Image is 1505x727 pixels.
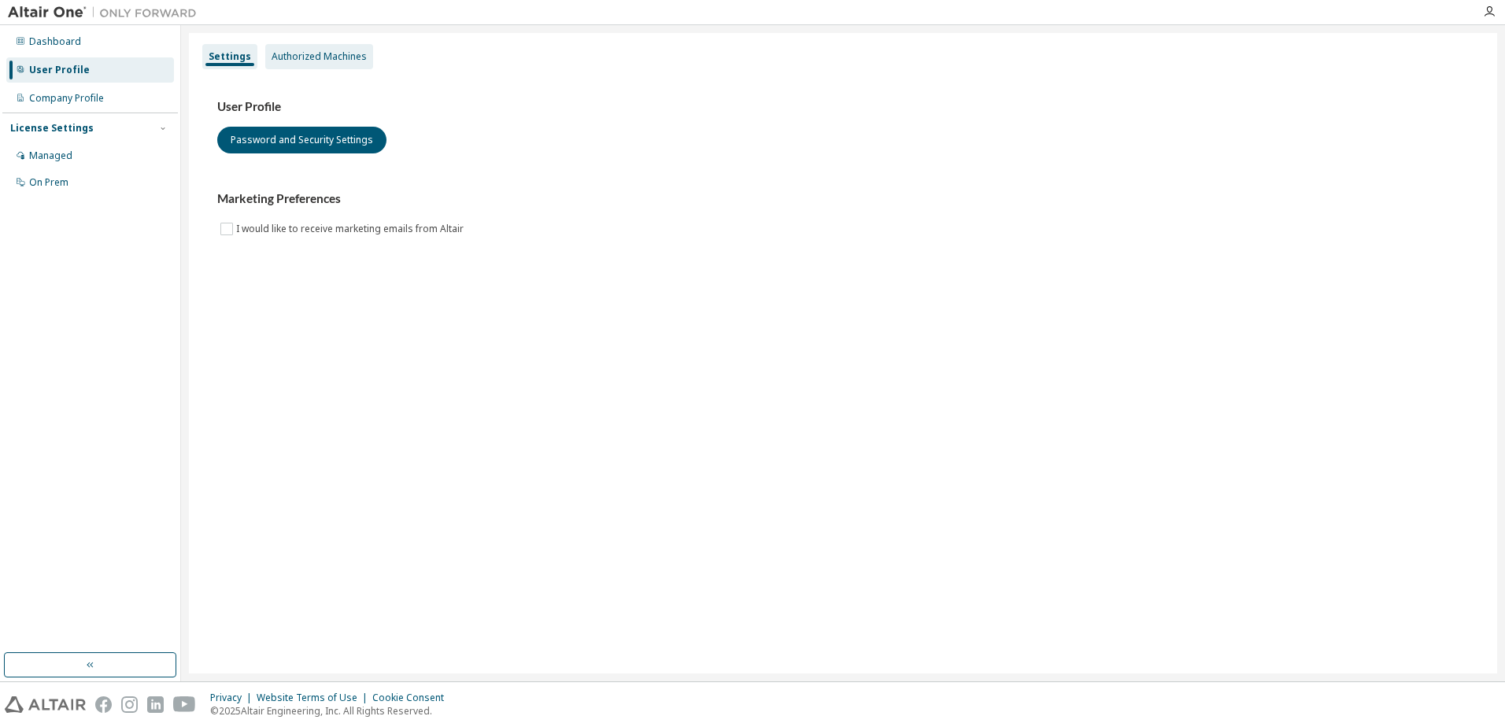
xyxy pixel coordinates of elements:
div: Cookie Consent [372,692,453,704]
img: Altair One [8,5,205,20]
div: User Profile [29,64,90,76]
button: Password and Security Settings [217,127,386,153]
div: Privacy [210,692,257,704]
h3: Marketing Preferences [217,191,1469,207]
div: On Prem [29,176,68,189]
div: Dashboard [29,35,81,48]
div: Managed [29,149,72,162]
p: © 2025 Altair Engineering, Inc. All Rights Reserved. [210,704,453,718]
img: instagram.svg [121,696,138,713]
img: linkedin.svg [147,696,164,713]
div: Company Profile [29,92,104,105]
label: I would like to receive marketing emails from Altair [236,220,467,238]
img: facebook.svg [95,696,112,713]
img: altair_logo.svg [5,696,86,713]
div: Settings [209,50,251,63]
div: License Settings [10,122,94,135]
div: Authorized Machines [272,50,367,63]
h3: User Profile [217,99,1469,115]
img: youtube.svg [173,696,196,713]
div: Website Terms of Use [257,692,372,704]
